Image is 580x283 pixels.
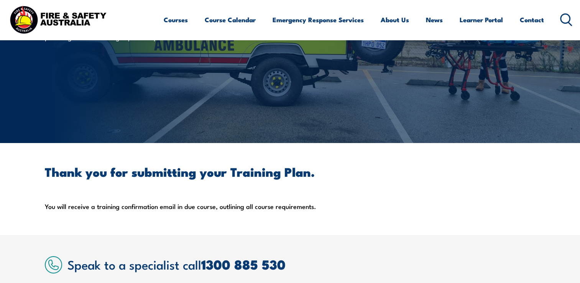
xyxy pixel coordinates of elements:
a: Course Calendar [205,10,256,30]
h2: Speak to a specialist call [67,257,536,271]
a: About Us [381,10,409,30]
a: Courses [164,10,188,30]
div: You will receive a training confirmation email in due course, outlining all course requirements. [45,166,536,212]
a: Learner Portal [460,10,503,30]
a: News [426,10,443,30]
a: 1300 885 530 [201,254,286,274]
h2: Thank you for submitting your Training Plan. [45,166,536,177]
a: Contact [520,10,544,30]
a: Emergency Response Services [273,10,364,30]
